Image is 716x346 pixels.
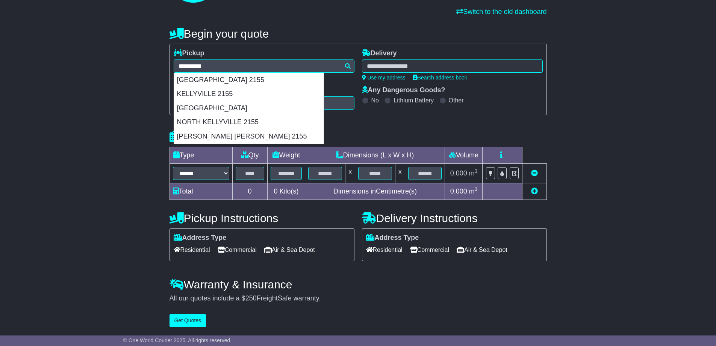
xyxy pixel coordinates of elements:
span: Air & Sea Depot [264,244,315,256]
td: Dimensions (L x W x H) [305,147,445,164]
div: [GEOGRAPHIC_DATA] 2155 [174,73,324,87]
span: 0 [274,187,277,195]
label: Delivery [362,49,397,58]
td: Type [170,147,232,164]
label: Pickup [174,49,204,58]
span: m [469,169,478,177]
label: Lithium Battery [394,97,434,104]
div: NORTH KELLYVILLE 2155 [174,115,324,130]
h4: Delivery Instructions [362,212,547,224]
button: Get Quotes [170,314,206,327]
td: Kilo(s) [267,183,305,200]
span: Residential [174,244,210,256]
label: Address Type [366,234,419,242]
div: KELLYVILLE 2155 [174,87,324,101]
td: 0 [232,183,267,200]
td: Volume [445,147,483,164]
h4: Warranty & Insurance [170,278,547,291]
td: Qty [232,147,267,164]
label: Address Type [174,234,227,242]
span: m [469,187,478,195]
td: Total [170,183,232,200]
label: Any Dangerous Goods? [362,86,445,95]
td: Dimensions in Centimetre(s) [305,183,445,200]
td: x [395,164,405,183]
div: All our quotes include a $ FreightSafe warranty. [170,294,547,303]
div: [GEOGRAPHIC_DATA] [174,101,324,116]
h4: Begin your quote [170,27,547,40]
span: 0.000 [450,169,467,177]
typeahead: Please provide city [174,59,354,73]
span: Commercial [218,244,257,256]
span: Air & Sea Depot [457,244,507,256]
span: © One World Courier 2025. All rights reserved. [123,337,232,343]
td: x [345,164,355,183]
span: 0.000 [450,187,467,195]
sup: 3 [475,186,478,192]
span: Commercial [410,244,449,256]
div: [PERSON_NAME] [PERSON_NAME] 2155 [174,130,324,144]
sup: 3 [475,168,478,174]
h4: Package details | [170,131,264,143]
a: Switch to the old dashboard [456,8,546,15]
a: Search address book [413,75,467,81]
span: 250 [245,294,257,302]
a: Add new item [531,187,538,195]
td: Weight [267,147,305,164]
h4: Pickup Instructions [170,212,354,224]
span: Residential [366,244,403,256]
a: Remove this item [531,169,538,177]
label: Other [449,97,464,104]
a: Use my address [362,75,406,81]
label: No [371,97,379,104]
